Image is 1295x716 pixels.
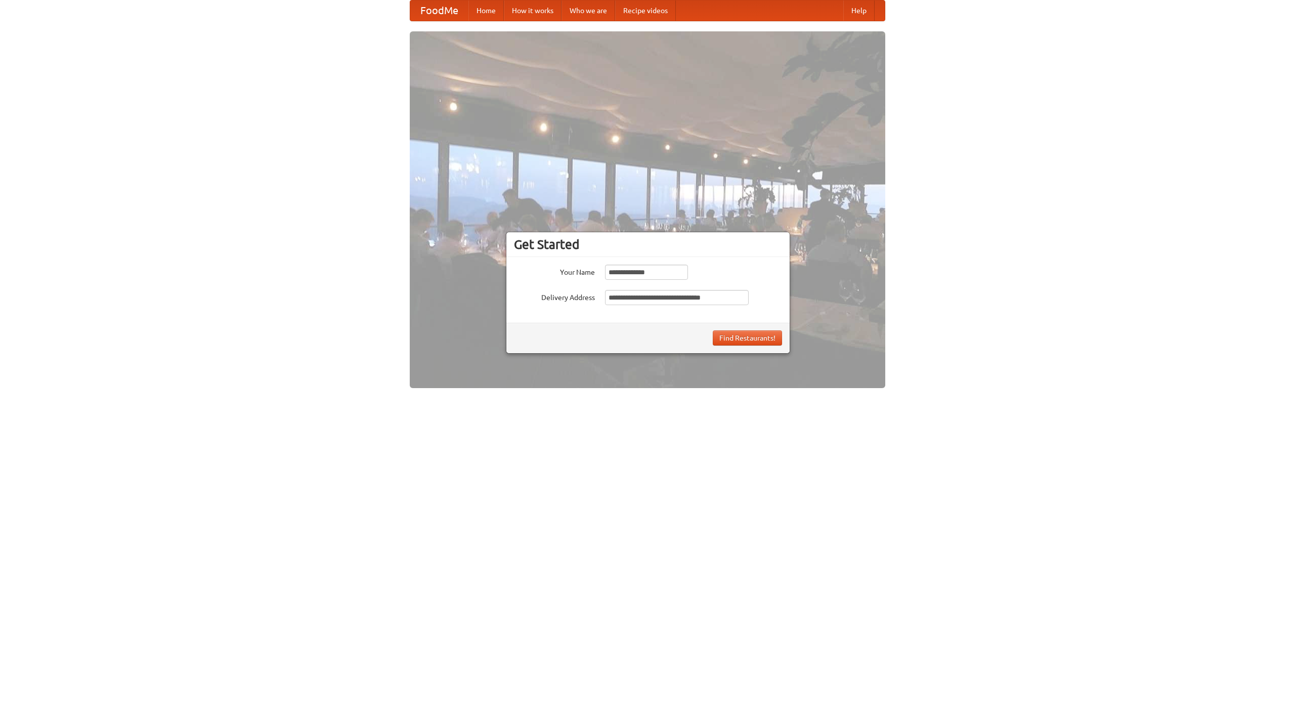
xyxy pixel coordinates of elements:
a: Who we are [562,1,615,21]
label: Your Name [514,265,595,277]
h3: Get Started [514,237,782,252]
a: Home [468,1,504,21]
a: Recipe videos [615,1,676,21]
a: How it works [504,1,562,21]
button: Find Restaurants! [713,330,782,346]
a: FoodMe [410,1,468,21]
a: Help [843,1,875,21]
label: Delivery Address [514,290,595,303]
